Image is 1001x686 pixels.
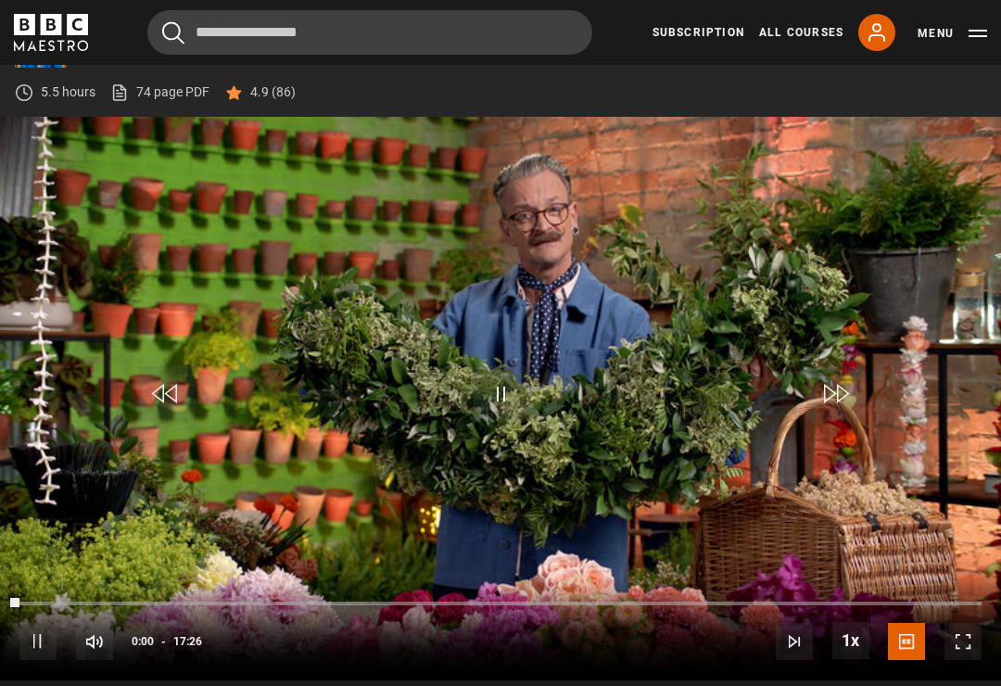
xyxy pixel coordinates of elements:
[250,83,296,102] p: 4.9 (86)
[110,83,209,102] a: 74 page PDF
[132,625,154,658] span: 0:00
[653,24,744,41] a: Subscription
[19,623,57,660] button: Pause
[832,622,869,659] button: Playback Rate
[14,14,88,51] svg: BBC Maestro
[918,24,987,43] button: Toggle navigation
[162,21,184,44] button: Submit the search query
[41,83,95,102] p: 5.5 hours
[776,623,813,660] button: Next Lesson
[76,623,113,660] button: Mute
[161,635,166,648] span: -
[944,623,982,660] button: Fullscreen
[759,24,843,41] a: All Courses
[173,625,202,658] span: 17:26
[147,10,592,55] input: Search
[888,623,925,660] button: Captions
[19,602,982,605] div: Progress Bar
